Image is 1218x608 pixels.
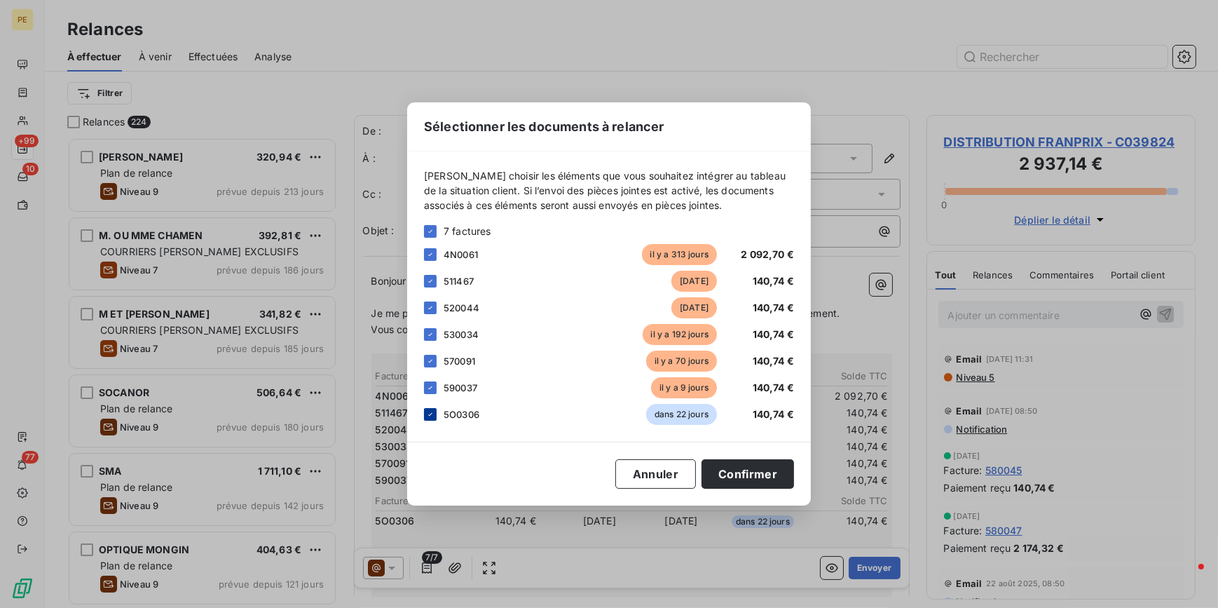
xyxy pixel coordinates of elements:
span: il y a 9 jours [651,377,717,398]
span: 140,74 € [753,302,794,313]
span: 140,74 € [753,355,794,367]
span: 140,74 € [753,328,794,340]
span: il y a 313 jours [642,244,717,265]
button: Confirmer [702,459,794,489]
span: 140,74 € [753,408,794,420]
span: 140,74 € [753,275,794,287]
span: 2 092,70 € [741,248,795,260]
span: [DATE] [671,271,717,292]
span: 570091 [444,356,475,367]
span: 590037 [444,382,477,393]
span: il y a 192 jours [643,324,717,345]
span: 7 factures [444,224,491,238]
span: 5O0306 [444,409,479,420]
span: [DATE] [671,297,717,318]
span: il y a 70 jours [646,351,717,372]
span: [PERSON_NAME] choisir les éléments que vous souhaitez intégrer au tableau de la situation client.... [424,168,794,212]
span: 520044 [444,302,479,313]
span: 530034 [444,329,479,340]
iframe: Intercom live chat [1170,560,1204,594]
button: Annuler [615,459,696,489]
span: dans 22 jours [646,404,717,425]
span: 140,74 € [753,381,794,393]
span: Sélectionner les documents à relancer [424,117,664,136]
span: 4N0061 [444,249,478,260]
span: 511467 [444,276,474,287]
